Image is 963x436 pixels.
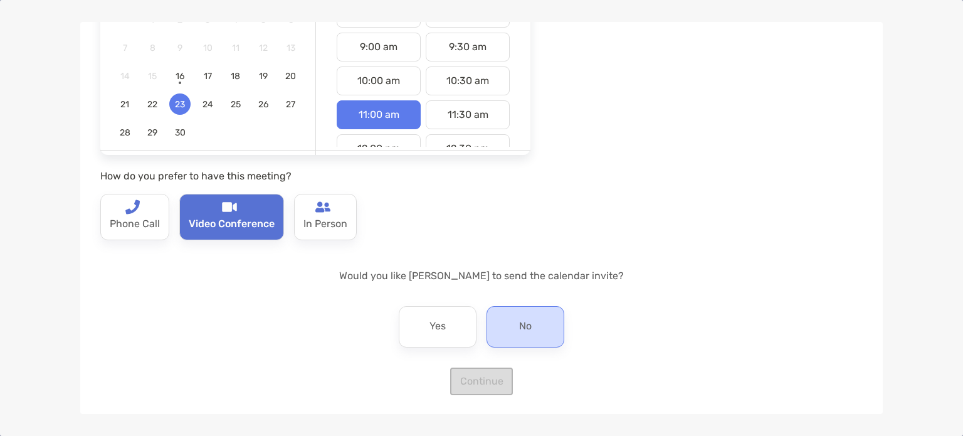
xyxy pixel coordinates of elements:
span: 23 [169,99,191,110]
span: 28 [114,127,135,138]
span: 24 [197,99,218,110]
p: In Person [303,215,347,235]
p: Would you like [PERSON_NAME] to send the calendar invite? [100,268,863,284]
div: 10:00 am [337,66,421,95]
span: 29 [142,127,163,138]
img: type-call [222,199,237,215]
span: 16 [169,71,191,82]
div: 12:00 pm [337,134,421,163]
p: No [519,317,532,337]
img: type-call [315,199,330,215]
span: 9 [169,43,191,53]
div: 11:30 am [426,100,510,129]
span: 8 [142,43,163,53]
span: 7 [114,43,135,53]
p: Yes [429,317,446,337]
p: How do you prefer to have this meeting? [100,168,530,184]
img: type-call [125,199,140,215]
span: 15 [142,71,163,82]
span: 11 [225,43,246,53]
div: 10:30 am [426,66,510,95]
span: 18 [225,71,246,82]
p: Video Conference [189,215,275,235]
span: 13 [280,43,302,53]
span: 30 [169,127,191,138]
div: 12:30 pm [426,134,510,163]
span: 20 [280,71,302,82]
span: 14 [114,71,135,82]
span: 25 [225,99,246,110]
span: 12 [253,43,274,53]
div: 9:30 am [426,33,510,61]
span: 22 [142,99,163,110]
span: 26 [253,99,274,110]
span: 17 [197,71,218,82]
div: 9:00 am [337,33,421,61]
p: Phone Call [110,215,160,235]
span: 27 [280,99,302,110]
span: 19 [253,71,274,82]
div: 11:00 am [337,100,421,129]
span: 21 [114,99,135,110]
span: 10 [197,43,218,53]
